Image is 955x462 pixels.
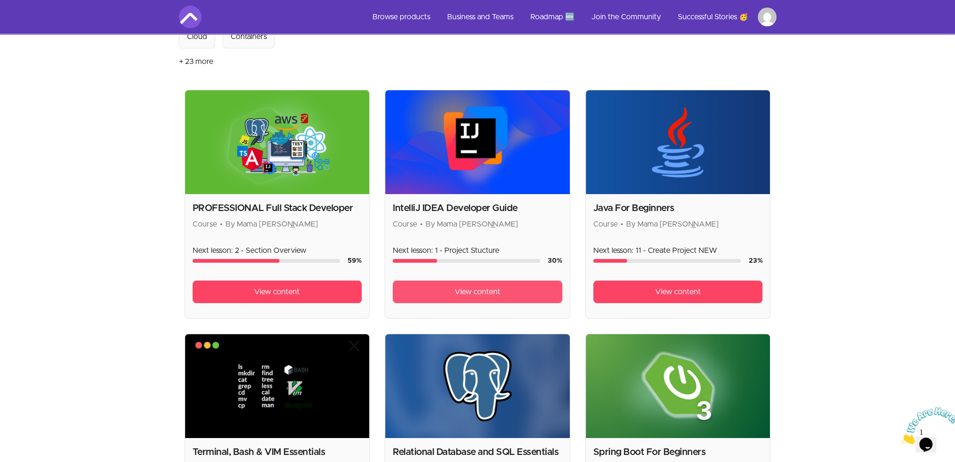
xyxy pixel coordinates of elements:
[231,31,267,42] div: Containers
[393,281,562,303] a: View content
[593,281,763,303] a: View content
[385,90,570,194] img: Product image for IntelliJ IDEA Developer Guide
[748,258,762,264] span: 23 %
[193,281,362,303] a: View content
[4,4,8,12] span: 1
[179,6,202,28] img: Amigoscode logo
[626,220,719,228] span: By Mama [PERSON_NAME]
[455,286,500,298] span: View content
[193,259,341,263] div: Course progress
[185,90,370,194] img: Product image for PROFESSIONAL Full Stack Developer
[593,220,618,228] span: Course
[193,446,362,459] h2: Terminal, Bash & VIM Essentials
[593,245,763,256] p: Next lesson: 11 - Create Project NEW
[193,245,362,256] p: Next lesson: 2 - Section Overview
[897,403,955,448] iframe: chat widget
[187,31,207,42] div: Cloud
[393,446,562,459] h2: Relational Database and SQL Essentials
[586,334,770,438] img: Product image for Spring Boot For Beginners
[348,258,362,264] span: 59 %
[254,286,300,298] span: View content
[393,245,562,256] p: Next lesson: 1 - Project Stucture
[179,48,213,75] button: + 23 more
[185,334,370,438] img: Product image for Terminal, Bash & VIM Essentials
[220,220,223,228] span: •
[393,220,417,228] span: Course
[758,8,776,26] img: Profile image for Fabrice HABUMUGISHA
[193,202,362,215] h2: PROFESSIONAL Full Stack Developer
[655,286,701,298] span: View content
[393,202,562,215] h2: IntelliJ IDEA Developer Guide
[670,6,756,28] a: Successful Stories 🥳
[440,6,521,28] a: Business and Teams
[4,4,62,41] img: Chat attention grabber
[584,6,668,28] a: Join the Community
[593,259,741,263] div: Course progress
[365,6,438,28] a: Browse products
[385,334,570,438] img: Product image for Relational Database and SQL Essentials
[593,202,763,215] h2: Java For Beginners
[586,90,770,194] img: Product image for Java For Beginners
[225,220,318,228] span: By Mama [PERSON_NAME]
[621,220,623,228] span: •
[420,220,423,228] span: •
[193,220,217,228] span: Course
[593,446,763,459] h2: Spring Boot For Beginners
[523,6,582,28] a: Roadmap 🆕
[426,220,518,228] span: By Mama [PERSON_NAME]
[393,259,540,263] div: Course progress
[548,258,562,264] span: 30 %
[365,6,776,28] nav: Main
